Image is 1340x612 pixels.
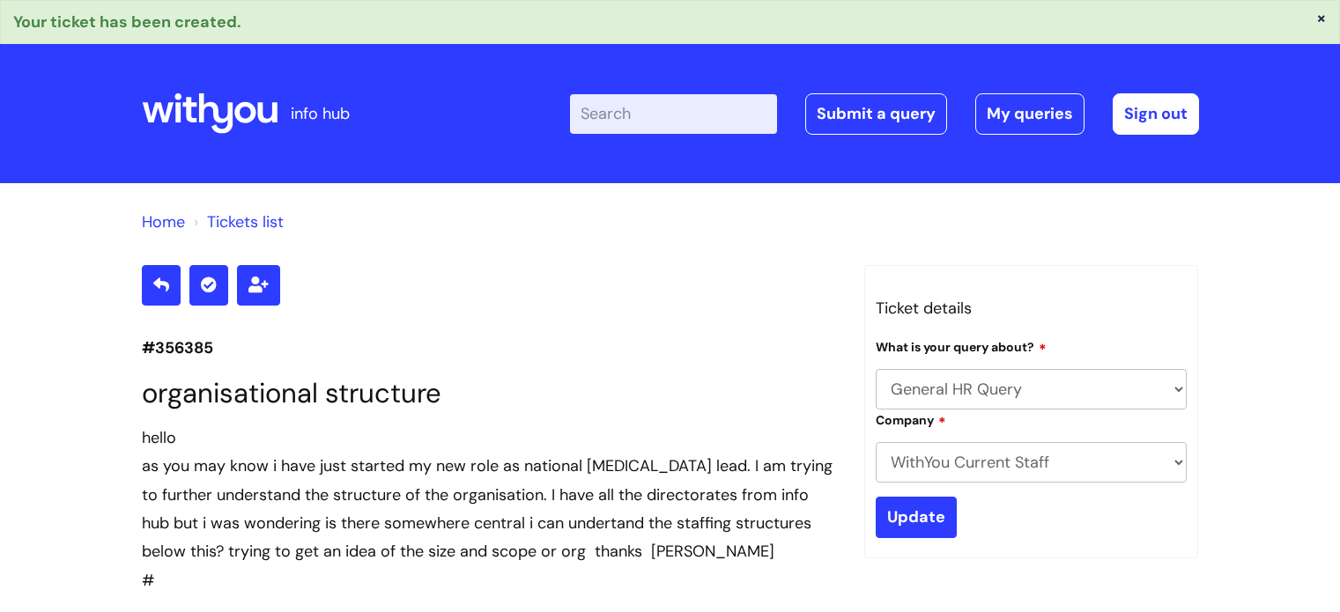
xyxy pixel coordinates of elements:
input: Update [876,497,957,537]
div: # [142,424,838,594]
a: Sign out [1113,93,1199,134]
button: × [1316,10,1327,26]
a: Tickets list [207,211,284,232]
a: My queries [975,93,1085,134]
div: as you may know i have just started my new role as national [MEDICAL_DATA] lead. I am trying to f... [142,452,838,566]
p: #356385 [142,334,838,362]
p: info hub [291,100,350,128]
div: | - [570,93,1199,134]
a: Home [142,211,185,232]
li: Solution home [142,208,185,236]
div: hello [142,424,838,452]
li: Tickets list [189,208,284,236]
h3: Ticket details [876,294,1188,322]
label: What is your query about? [876,337,1047,355]
h1: organisational structure [142,377,838,409]
input: Search [570,94,777,133]
label: Company [876,410,946,428]
a: Submit a query [805,93,947,134]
